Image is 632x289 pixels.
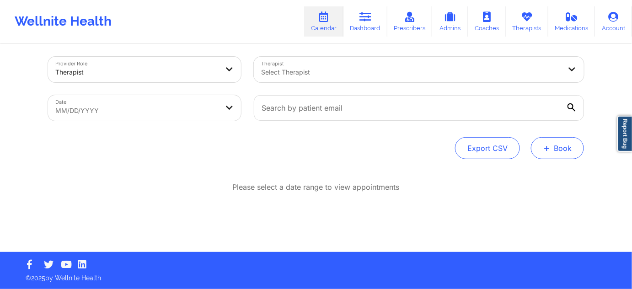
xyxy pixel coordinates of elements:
button: Export CSV [455,137,520,159]
input: Search by patient email [254,95,584,121]
span: + [543,145,550,150]
p: Please select a date range to view appointments [233,182,400,193]
a: Report Bug [617,116,632,152]
p: © 2025 by Wellnite Health [19,267,613,283]
a: Account [595,6,632,37]
a: Admins [432,6,468,37]
a: Calendar [304,6,343,37]
a: Prescribers [387,6,433,37]
a: Medications [548,6,595,37]
a: Dashboard [343,6,387,37]
div: Therapist [55,62,218,82]
a: Coaches [468,6,506,37]
button: +Book [531,137,584,159]
a: Therapists [506,6,548,37]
